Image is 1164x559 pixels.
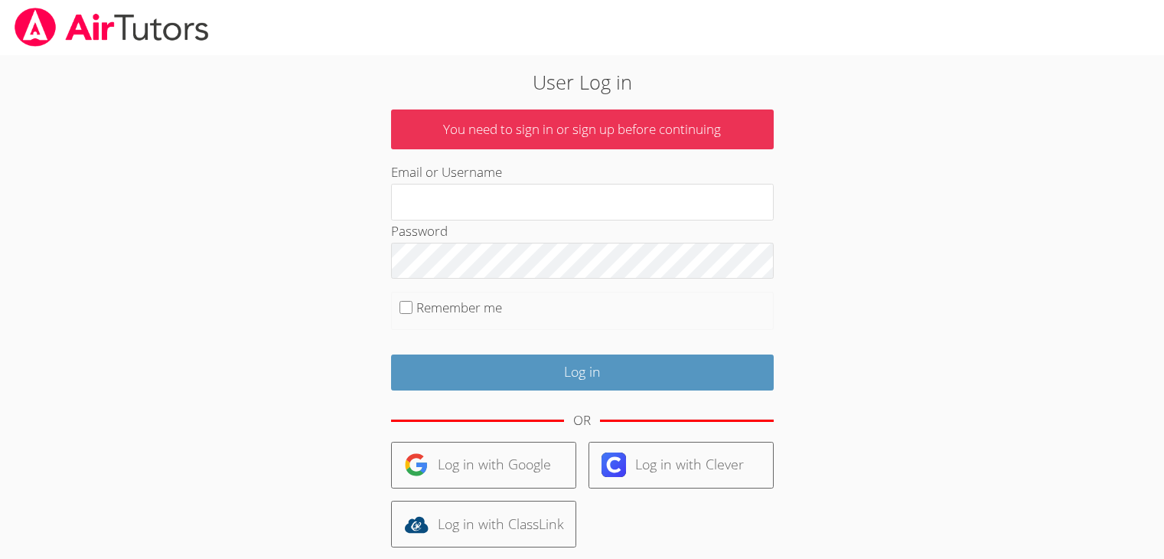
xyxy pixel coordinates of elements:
[573,410,591,432] div: OR
[404,512,429,537] img: classlink-logo-d6bb404cc1216ec64c9a2012d9dc4662098be43eaf13dc465df04b49fa7ab582.svg
[391,442,576,489] a: Log in with Google
[589,442,774,489] a: Log in with Clever
[391,501,576,548] a: Log in with ClassLink
[602,453,626,477] img: clever-logo-6eab21bc6e7a338710f1a6ff85c0baf02591cd810cc4098c63d3a4b26e2feb20.svg
[404,453,429,477] img: google-logo-50288ca7cdecda66e5e0955fdab243c47b7ad437acaf1139b6f446037453330a.svg
[391,355,774,391] input: Log in
[268,67,896,96] h2: User Log in
[416,299,502,316] label: Remember me
[391,110,774,150] p: You need to sign in or sign up before continuing
[391,163,502,181] label: Email or Username
[13,8,210,47] img: airtutors_banner-c4298cdbf04f3fff15de1276eac7730deb9818008684d7c2e4769d2f7ddbe033.png
[391,222,448,240] label: Password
